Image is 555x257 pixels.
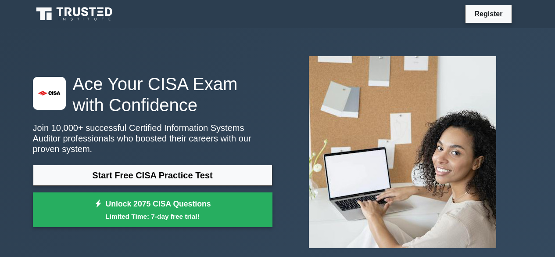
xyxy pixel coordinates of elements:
[33,192,272,228] a: Unlock 2075 CISA QuestionsLimited Time: 7-day free trial!
[44,211,261,221] small: Limited Time: 7-day free trial!
[33,73,272,116] h1: Ace Your CISA Exam with Confidence
[33,165,272,186] a: Start Free CISA Practice Test
[469,8,508,19] a: Register
[33,123,272,154] p: Join 10,000+ successful Certified Information Systems Auditor professionals who boosted their car...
